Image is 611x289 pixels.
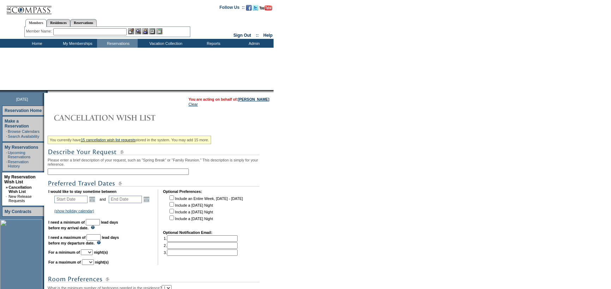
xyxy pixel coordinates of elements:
b: I need a maximum of [48,235,85,240]
a: Members [25,19,47,27]
a: My Reservations [5,145,38,150]
img: View [135,28,141,34]
td: Admin [233,39,274,48]
td: 1. [164,235,238,242]
a: Make a Reservation [5,119,29,129]
td: My Memberships [56,39,97,48]
td: · [6,129,7,134]
b: I would like to stay sometime between [48,189,116,194]
td: Reservations [97,39,138,48]
input: Date format: M/D/Y. Shortcut keys: [T] for Today. [UP] or [.] for Next Day. [DOWN] or [,] for Pre... [109,196,142,203]
td: Vacation Collection [138,39,192,48]
a: Open the calendar popup. [88,195,96,203]
a: 15 cancellation wish list requests [81,138,136,142]
a: Become our fan on Facebook [246,7,252,11]
td: 2. [164,242,238,249]
a: Subscribe to our YouTube Channel [259,7,272,11]
a: My Contracts [5,209,31,214]
a: Sign Out [233,33,251,38]
td: Follow Us :: [220,4,245,13]
a: Reservations [70,19,97,26]
img: Follow us on Twitter [253,5,258,11]
a: Help [263,33,272,38]
div: Member Name: [26,28,53,34]
b: Optional Preferences: [163,189,202,194]
span: [DATE] [16,97,28,101]
a: New Release Requests [8,194,31,203]
td: Reports [192,39,233,48]
img: Subscribe to our YouTube Channel [259,5,272,11]
b: night(s) [94,250,108,254]
img: questionMark_lightBlue.gif [97,241,101,244]
img: Cancellation Wish List [48,111,189,125]
b: I need a minimum of [48,220,85,224]
td: · [6,194,8,203]
td: · [6,151,7,159]
img: Become our fan on Facebook [246,5,252,11]
a: Search Availability [8,134,39,138]
b: For a minimum of [48,250,80,254]
a: Cancellation Wish List [8,185,31,194]
input: Date format: M/D/Y. Shortcut keys: [T] for Today. [UP] or [.] for Next Day. [DOWN] or [,] for Pre... [54,196,88,203]
a: Reservation Home [5,108,42,113]
a: Follow us on Twitter [253,7,258,11]
a: Residences [47,19,70,26]
img: promoShadowLeftCorner.gif [45,90,48,93]
span: :: [256,33,259,38]
td: · [6,134,7,138]
a: Clear [188,102,198,106]
b: lead days before my departure date. [48,235,119,245]
a: Browse Calendars [8,129,40,134]
span: You are acting on behalf of: [188,97,269,101]
td: Home [16,39,56,48]
b: lead days before my arrival date. [48,220,118,230]
td: · [6,160,7,168]
td: Include an Entire Week, [DATE] - [DATE] Include a [DATE] Night Include a [DATE] Night Include a [... [168,194,243,225]
a: (show holiday calendar) [54,209,94,213]
b: For a maximum of [48,260,81,264]
a: My Reservation Wish List [4,175,36,184]
img: subTtlRoomPreferences.gif [48,275,259,284]
img: b_calculator.gif [156,28,162,34]
b: Optional Notification Email: [163,230,212,235]
a: Upcoming Reservations [8,151,30,159]
div: You currently have stored in the system. You may add 15 more. [48,136,211,144]
a: Open the calendar popup. [143,195,150,203]
a: Reservation History [8,160,29,168]
td: and [98,194,107,204]
img: questionMark_lightBlue.gif [91,225,95,229]
td: 3. [164,249,238,256]
img: Impersonate [142,28,148,34]
b: » [6,185,8,189]
a: [PERSON_NAME] [238,97,269,101]
b: night(s) [95,260,109,264]
img: b_edit.gif [128,28,134,34]
img: Reservations [149,28,155,34]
